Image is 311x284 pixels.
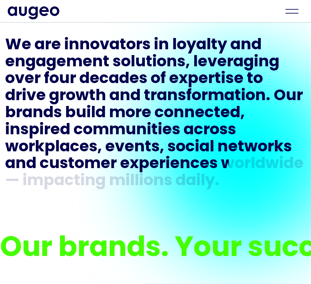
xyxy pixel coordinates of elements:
div: experiences [120,156,218,173]
div: millions [109,173,172,190]
div: We [5,37,31,54]
div: and [230,37,262,54]
div: solutions, [113,54,190,71]
div: over [5,71,41,88]
div: transformation. [144,88,270,105]
div: expertise [169,71,244,88]
div: four [44,71,76,88]
div: across [184,122,236,139]
div: build [65,105,106,122]
div: decades [79,71,147,88]
div: customer [40,156,117,173]
div: worldwide [221,156,304,173]
div: workplaces, [5,139,102,156]
div: inspired [5,122,70,139]
div: leveraging [193,54,279,71]
div: drive [5,88,46,105]
div: brands [5,105,62,122]
div: loyalty [172,37,227,54]
div: menu [281,4,303,18]
div: are [35,37,61,54]
div: communities [74,122,180,139]
div: Our [274,88,303,105]
div: networks [217,139,292,156]
div: connected, [155,105,245,122]
div: impacting [23,173,106,190]
div: and [5,156,36,173]
div: more [109,105,151,122]
div: in [154,37,169,54]
div: growth [49,88,106,105]
div: engagement [5,54,109,71]
a: home [8,6,59,20]
div: of [151,71,166,88]
div: events, [105,139,164,156]
div: daily. [176,173,219,190]
div: innovators [64,37,151,54]
div: social [167,139,214,156]
div: and [109,88,141,105]
div: — [5,173,19,190]
div: to [247,71,263,88]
